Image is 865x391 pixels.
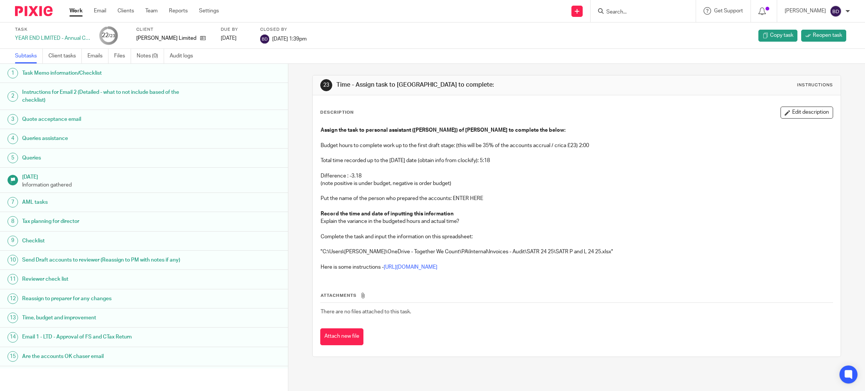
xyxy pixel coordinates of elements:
[8,134,18,144] div: 4
[758,30,797,42] a: Copy task
[336,81,593,89] h1: Time - Assign task to [GEOGRAPHIC_DATA] to complete:
[114,49,131,63] a: Files
[8,332,18,343] div: 14
[22,331,194,343] h1: Email 1 - LTD - Approval of FS and CTax Return
[22,293,194,304] h1: Reassign to preparer for any changes
[8,351,18,362] div: 15
[321,157,833,164] p: Total time recorded up to the [DATE] date (obtain info from clockify): 5:18
[384,265,437,270] a: [URL][DOMAIN_NAME]
[320,328,363,345] button: Attach new file
[48,49,82,63] a: Client tasks
[320,79,332,91] div: 23
[8,236,18,246] div: 9
[22,197,194,208] h1: AML tasks
[8,114,18,125] div: 3
[221,35,251,42] div: [DATE]
[22,133,194,144] h1: Queries assistance
[22,312,194,323] h1: Time, budget and improvement
[606,9,673,16] input: Search
[321,180,833,187] p: (note positive is under budget, negative is order budget)
[15,6,53,16] img: Pixie
[321,263,833,271] p: Here is some instructions -
[321,309,411,314] span: There are no files attached to this task.
[321,293,357,298] span: Attachments
[136,27,211,33] label: Client
[22,216,194,227] h1: Tax planning for director
[8,153,18,163] div: 5
[785,7,826,15] p: [PERSON_NAME]
[15,49,43,63] a: Subtasks
[118,7,134,15] a: Clients
[94,7,106,15] a: Email
[22,181,280,189] p: Information gathered
[321,172,833,180] p: Difference : -3.18
[797,82,833,88] div: Instructions
[22,254,194,266] h1: Send Draft accounts to reviewer (Reassign to PM with notes if any)
[801,30,846,42] a: Reopen task
[260,27,307,33] label: Closed by
[8,216,18,227] div: 8
[8,197,18,208] div: 7
[714,8,743,14] span: Get Support
[770,32,793,39] span: Copy task
[87,49,109,63] a: Emails
[321,142,833,149] p: Budget hours to complete work up to the first draft stage: (this will be 35% of the accounts accr...
[170,49,199,63] a: Audit logs
[22,171,280,181] h1: [DATE]
[321,218,833,225] p: Explain the variance in the budgeted hours and actual time?
[15,27,90,33] label: Task
[8,91,18,102] div: 2
[321,195,833,202] p: Put the name of the person who prepared the accounts: ENTER HERE
[813,32,842,39] span: Reopen task
[22,68,194,79] h1: Task Memo information/Checklist
[137,49,164,63] a: Notes (0)
[8,293,18,304] div: 12
[321,211,454,217] strong: Record the time and date of inputting this information
[320,110,354,116] p: Description
[15,35,90,42] div: YEAR END LIMITED - Annual COMPANY accounts and CT600 return
[8,274,18,284] div: 11
[8,255,18,265] div: 10
[781,107,833,119] button: Edit description
[22,114,194,125] h1: Quote acceptance email
[109,34,115,38] small: /23
[260,35,269,44] img: svg%3E
[22,274,194,285] h1: Reviewer check list
[69,7,83,15] a: Work
[169,7,188,15] a: Reports
[102,31,115,40] div: 22
[321,128,565,133] strong: Assign the task to personal assistant ([PERSON_NAME]) of [PERSON_NAME] to complete the below:
[22,152,194,164] h1: Queries
[321,233,833,241] p: Complete the task and input the information on this spreadsheet:
[221,27,251,33] label: Due by
[8,68,18,78] div: 1
[830,5,842,17] img: svg%3E
[272,36,307,41] span: [DATE] 1:39pm
[22,351,194,362] h1: Are the accounts OK chaser email
[22,235,194,247] h1: Checklist
[136,35,196,42] p: [PERSON_NAME] Limited
[321,248,833,256] p: "C:\Users\[PERSON_NAME]\OneDrive - Together We Count\PA\Internal\Invoices - Audit\SATR 24 25\SATR...
[8,313,18,323] div: 13
[145,7,158,15] a: Team
[22,87,194,106] h1: Instructions for Email 2 (Detailed - what to not include based of the checklist)
[199,7,219,15] a: Settings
